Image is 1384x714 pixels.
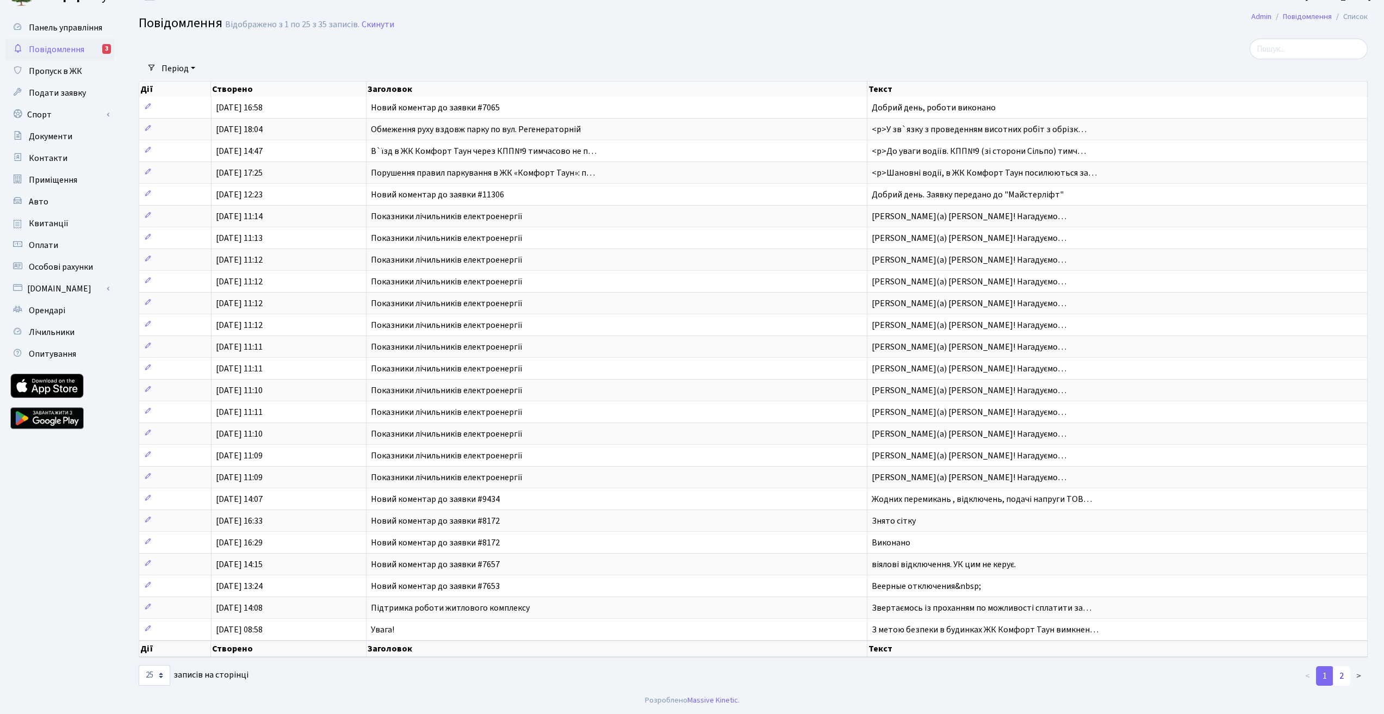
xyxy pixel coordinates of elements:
span: Показники лічильників електроенергії [371,341,523,353]
span: [DATE] 16:29 [216,537,263,549]
span: Опитування [29,348,76,360]
span: [DATE] 11:11 [216,363,263,375]
span: [DATE] 13:24 [216,580,263,592]
span: <p>До уваги водіїв. КПП№9 (зі сторони Сільпо) тимч… [872,145,1086,157]
span: Показники лічильників електроенергії [371,254,523,266]
span: [DATE] 11:12 [216,319,263,331]
span: Показники лічильників електроенергії [371,232,523,244]
a: Документи [5,126,114,147]
a: Приміщення [5,169,114,191]
span: <p>Шановні водії, в ЖК Комфорт Таун посилюються за… [872,167,1097,179]
span: Показники лічильників електроенергії [371,319,523,331]
span: Пропуск в ЖК [29,65,82,77]
a: 1 [1316,666,1333,686]
span: Новий коментар до заявки #9434 [371,493,500,505]
span: Орендарі [29,305,65,316]
th: Дії [139,82,211,97]
span: Показники лічильників електроенергії [371,363,523,375]
span: Квитанції [29,218,69,229]
a: Період [157,59,200,78]
span: Новий коментар до заявки #8172 [371,537,500,549]
a: 2 [1333,666,1350,686]
a: Авто [5,191,114,213]
span: [DATE] 11:10 [216,384,263,396]
span: <p>У зв`язку з проведенням висотних робіт з обрізк… [872,123,1087,135]
a: Панель управління [5,17,114,39]
span: [PERSON_NAME](а) [PERSON_NAME]! Нагадуємо… [872,406,1066,418]
th: Заголовок [367,641,867,657]
span: [PERSON_NAME](а) [PERSON_NAME]! Нагадуємо… [872,428,1066,440]
a: Орендарі [5,300,114,321]
label: записів на сторінці [139,665,249,686]
a: [DOMAIN_NAME] [5,278,114,300]
span: [PERSON_NAME](а) [PERSON_NAME]! Нагадуємо… [872,254,1066,266]
span: [DATE] 11:12 [216,254,263,266]
span: Показники лічильників електроенергії [371,471,523,483]
th: Текст [867,82,1368,97]
span: Оплати [29,239,58,251]
a: Квитанції [5,213,114,234]
span: Подати заявку [29,87,86,99]
nav: breadcrumb [1235,5,1384,28]
span: [PERSON_NAME](а) [PERSON_NAME]! Нагадуємо… [872,232,1066,244]
a: Опитування [5,343,114,365]
a: Повідомлення3 [5,39,114,60]
span: [PERSON_NAME](а) [PERSON_NAME]! Нагадуємо… [872,471,1066,483]
a: Спорт [5,104,114,126]
span: [DATE] 14:08 [216,602,263,614]
a: Пропуск в ЖК [5,60,114,82]
span: [DATE] 16:58 [216,102,263,114]
select: записів на сторінці [139,665,170,686]
span: Панель управління [29,22,102,34]
a: Admin [1251,11,1271,22]
span: [PERSON_NAME](а) [PERSON_NAME]! Нагадуємо… [872,276,1066,288]
span: Повідомлення [29,44,84,55]
span: Новий коментар до заявки #8172 [371,515,500,527]
th: Заголовок [367,82,867,97]
span: Звертаємось із проханням по можливості сплатити за… [872,602,1091,614]
span: В`їзд в ЖК Комфорт Таун через КПП№9 тимчасово не п… [371,145,597,157]
span: [DATE] 08:58 [216,624,263,636]
li: Список [1332,11,1368,23]
div: Відображено з 1 по 25 з 35 записів. [225,20,359,30]
a: Massive Kinetic [687,694,738,706]
input: Пошук... [1250,39,1368,59]
span: [DATE] 14:15 [216,558,263,570]
span: [DATE] 11:11 [216,341,263,353]
span: Порушення правил паркування в ЖК «Комфорт Таун»: п… [371,167,595,179]
span: Приміщення [29,174,77,186]
span: Знято сітку [872,515,916,527]
span: [DATE] 11:13 [216,232,263,244]
span: Веерные отключения&nbsp; [872,580,981,592]
span: [PERSON_NAME](а) [PERSON_NAME]! Нагадуємо… [872,363,1066,375]
span: З метою безпеки в будинках ЖК Комфорт Таун вимкнен… [872,624,1098,636]
span: Показники лічильників електроенергії [371,297,523,309]
span: [DATE] 11:09 [216,471,263,483]
span: Жодних перемикань , відключень, подачі напруги ТОВ… [872,493,1092,505]
span: Лічильники [29,326,75,338]
th: Створено [211,641,367,657]
span: Новий коментар до заявки #7065 [371,102,500,114]
span: [DATE] 11:10 [216,428,263,440]
span: [DATE] 17:25 [216,167,263,179]
span: Контакти [29,152,67,164]
span: [PERSON_NAME](а) [PERSON_NAME]! Нагадуємо… [872,341,1066,353]
span: Документи [29,131,72,142]
a: Оплати [5,234,114,256]
span: [DATE] 11:12 [216,276,263,288]
span: Добрий день, роботи виконано [872,102,996,114]
th: Текст [867,641,1368,657]
span: [PERSON_NAME](а) [PERSON_NAME]! Нагадуємо… [872,384,1066,396]
a: Скинути [362,20,394,30]
span: [DATE] 18:04 [216,123,263,135]
a: Особові рахунки [5,256,114,278]
span: Показники лічильників електроенергії [371,276,523,288]
span: [PERSON_NAME](а) [PERSON_NAME]! Нагадуємо… [872,210,1066,222]
span: Показники лічильників електроенергії [371,210,523,222]
span: [PERSON_NAME](а) [PERSON_NAME]! Нагадуємо… [872,297,1066,309]
span: Виконано [872,537,910,549]
a: > [1350,666,1368,686]
span: Обмеження руху вздовж парку по вул. Регенераторній [371,123,581,135]
a: Подати заявку [5,82,114,104]
span: Авто [29,196,48,208]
